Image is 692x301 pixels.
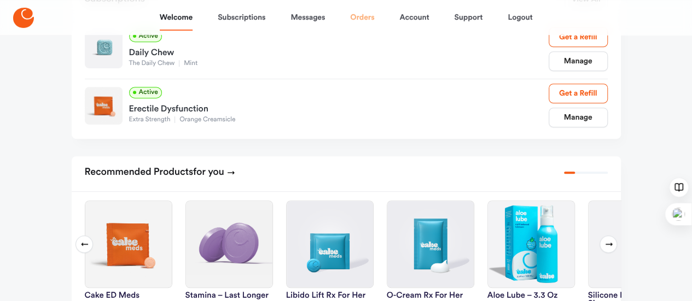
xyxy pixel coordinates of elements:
[549,27,608,47] a: Get a Refill
[85,163,235,182] h2: Recommended Products
[179,60,202,67] span: Mint
[129,98,549,125] a: Erectile DysfunctionExtra StrengthOrange Creamsicle
[85,87,123,125] img: Extra Strength
[129,116,175,123] span: Extra Strength
[185,291,273,299] h3: Stamina – Last Longer
[399,4,429,31] a: Account
[129,31,162,42] span: Active
[549,51,608,71] a: Manage
[186,201,272,287] img: Stamina – Last Longer
[287,201,373,287] img: Libido Lift Rx For Her
[85,31,123,68] img: The Daily Chew
[129,42,549,60] div: Daily Chew
[549,108,608,127] a: Manage
[454,4,482,31] a: Support
[129,98,549,116] div: Erectile Dysfunction
[387,201,474,287] img: O-Cream Rx for Her
[589,201,675,287] img: silicone lube – value size
[193,167,224,177] span: for you
[85,201,172,287] img: Cake ED Meds
[487,291,575,299] h3: Aloe Lube – 3.3 oz
[549,84,608,103] a: Get a Refill
[129,60,179,67] span: The Daily Chew
[129,42,549,68] a: Daily ChewThe Daily ChewMint
[290,4,325,31] a: Messages
[387,291,474,299] h3: O-Cream Rx for Her
[129,87,162,98] span: Active
[218,4,265,31] a: Subscriptions
[488,201,574,287] img: Aloe Lube – 3.3 oz
[286,291,374,299] h3: Libido Lift Rx For Her
[508,4,532,31] a: Logout
[350,4,374,31] a: Orders
[160,4,193,31] a: Welcome
[85,291,172,299] h3: Cake ED Meds
[175,116,240,123] span: Orange Creamsicle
